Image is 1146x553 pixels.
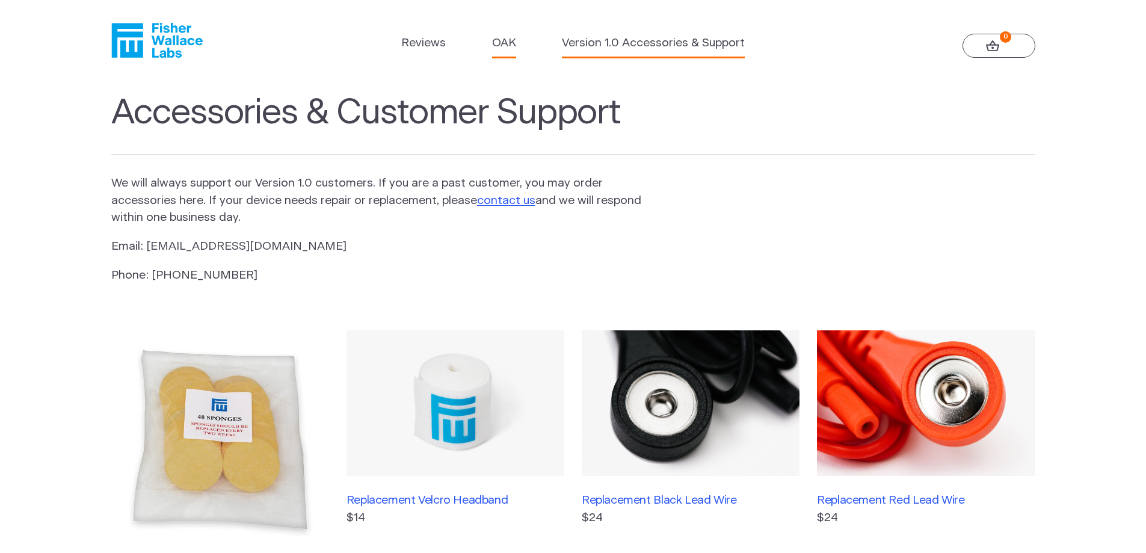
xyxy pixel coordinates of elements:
h3: Replacement Red Lead Wire [817,493,1035,507]
h3: Replacement Black Lead Wire [582,493,799,507]
a: Version 1.0 Accessories & Support [562,35,745,52]
a: 0 [963,34,1035,58]
p: $24 [817,510,1035,527]
img: Replacement Black Lead Wire [582,330,799,476]
strong: 0 [1000,31,1011,43]
p: $24 [582,510,799,527]
h1: Accessories & Customer Support [111,93,1035,155]
a: contact us [477,195,535,206]
a: Reviews [401,35,446,52]
h3: Replacement Velcro Headband [347,493,564,507]
a: Fisher Wallace [111,23,203,58]
p: Email: [EMAIL_ADDRESS][DOMAIN_NAME] [111,238,643,256]
p: $14 [347,510,564,527]
p: Phone: [PHONE_NUMBER] [111,267,643,285]
img: Extra Fisher Wallace Sponges (48 pack) [111,330,329,548]
a: OAK [492,35,516,52]
img: Replacement Red Lead Wire [817,330,1035,476]
img: Replacement Velcro Headband [347,330,564,476]
p: We will always support our Version 1.0 customers. If you are a past customer, you may order acces... [111,175,643,227]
